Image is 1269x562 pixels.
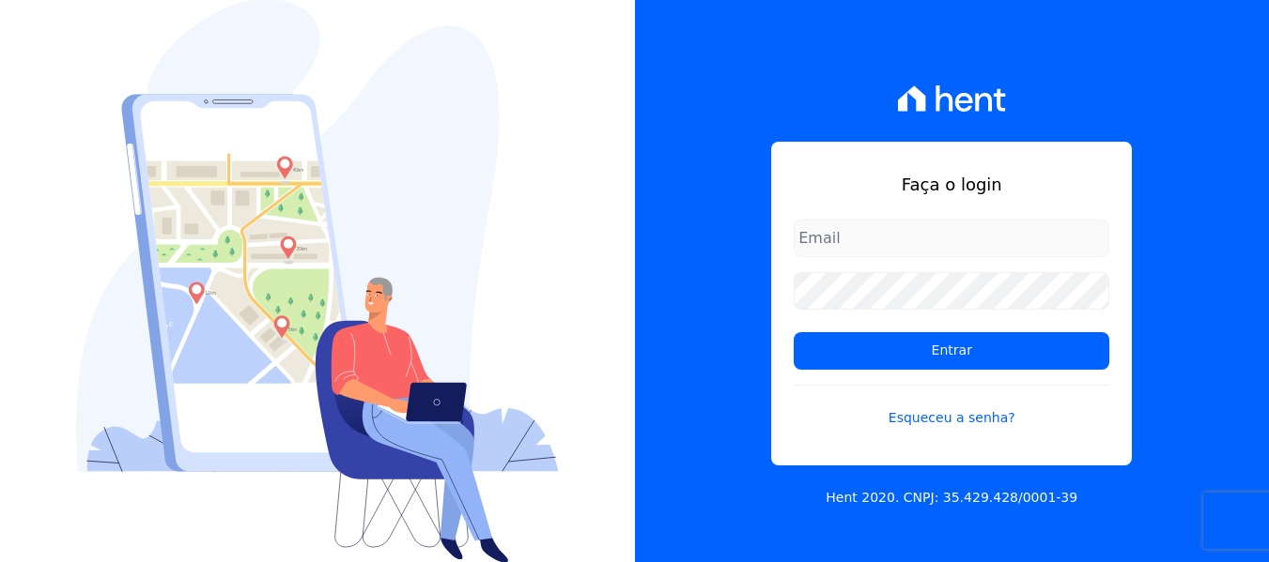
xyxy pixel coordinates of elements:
input: Email [794,220,1109,257]
input: Entrar [794,332,1109,370]
a: Esqueceu a senha? [794,385,1109,428]
p: Hent 2020. CNPJ: 35.429.428/0001-39 [826,488,1077,508]
h1: Faça o login [794,172,1109,197]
